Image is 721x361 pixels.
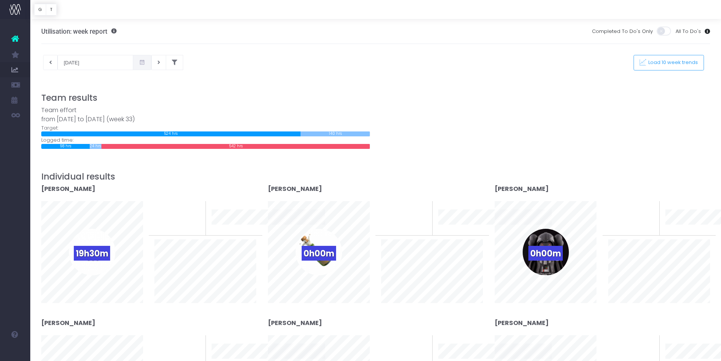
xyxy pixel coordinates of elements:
[46,4,57,16] button: T
[41,131,301,136] div: 524 hrs
[641,201,654,214] span: 0%
[34,4,46,16] button: G
[154,342,185,350] span: To last week
[608,208,639,216] span: To last week
[676,28,701,35] span: All To Do's
[414,201,427,214] span: 0%
[608,342,639,350] span: To last week
[41,93,710,103] h3: Team results
[665,227,699,234] span: 10 week trend
[154,208,185,216] span: To last week
[41,319,95,327] strong: [PERSON_NAME]
[41,106,370,124] div: Team effort from [DATE] to [DATE] (week 33)
[187,201,200,214] span: 0%
[495,184,549,193] strong: [PERSON_NAME]
[641,335,654,348] span: 0%
[212,227,246,234] span: 10 week trend
[302,246,336,261] span: 0h00m
[438,227,472,234] span: 10 week trend
[495,319,549,327] strong: [PERSON_NAME]
[34,4,57,16] div: Vertical button group
[381,208,412,216] span: To last week
[41,172,710,182] h3: Individual results
[41,184,95,193] strong: [PERSON_NAME]
[268,184,322,193] strong: [PERSON_NAME]
[381,342,412,350] span: To last week
[301,131,370,136] div: 140 hrs
[90,144,101,149] div: 24 hrs
[74,246,110,261] span: 19h30m
[9,346,21,357] img: images/default_profile_image.png
[634,55,704,70] button: Load 10 week trends
[414,335,427,348] span: 0%
[268,319,322,327] strong: [PERSON_NAME]
[646,59,698,66] span: Load 10 week trends
[187,335,200,348] span: 0%
[101,144,370,149] div: 542 hrs
[592,28,653,35] span: Completed To Do's Only
[36,106,376,149] div: Target: Logged time:
[528,246,563,261] span: 0h00m
[41,28,117,35] h3: Utilisation: week report
[41,144,90,149] div: 98 hrs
